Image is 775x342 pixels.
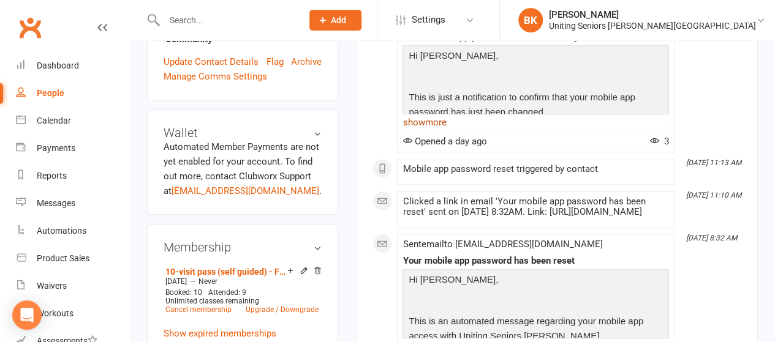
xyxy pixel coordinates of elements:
div: Messages [37,198,75,208]
span: Never [198,277,217,286]
button: Add [309,10,361,31]
a: Update Contact Details [164,54,259,69]
span: 3 [650,136,669,147]
a: Upgrade / Downgrade [246,305,319,314]
p: Hi [PERSON_NAME], [406,272,666,290]
div: BK [518,8,543,32]
a: People [16,80,129,107]
span: Add [331,15,346,25]
i: [DATE] 11:10 AM [686,191,741,199]
div: Automations [37,226,86,236]
a: Workouts [16,300,129,327]
a: Dashboard [16,52,129,80]
a: Cancel membership [165,305,232,314]
a: Product Sales [16,245,129,272]
span: Sent email to [EMAIL_ADDRESS][DOMAIN_NAME] [403,239,602,250]
a: Calendar [16,107,129,135]
div: Waivers [37,281,67,291]
a: Manage Comms Settings [164,69,267,84]
span: Unlimited classes remaining [165,297,259,305]
p: This is just a notification to confirm that your mobile app password has just been changed. [406,90,666,122]
span: Booked: 10 [165,288,202,297]
div: Mobile app password reset triggered by contact [403,164,669,174]
a: Waivers [16,272,129,300]
no-payment-system: Automated Member Payments are not yet enabled for your account. To find out more, contact Clubwor... [164,141,322,196]
div: People [37,88,64,98]
input: Search... [161,12,293,29]
h3: Wallet [164,126,322,139]
div: [PERSON_NAME] [549,9,756,20]
i: [DATE] 8:32 AM [686,234,737,242]
div: Your mobile app password has been reset [403,256,669,266]
div: Dashboard [37,61,79,70]
a: Clubworx [15,12,45,43]
a: Payments [16,135,129,162]
div: Clicked a link in email 'Your mobile app password has been reset' sent on [DATE] 8:32AM. Link: [U... [403,196,669,217]
div: Uniting Seniors [PERSON_NAME][GEOGRAPHIC_DATA] [549,20,756,31]
div: Reports [37,171,67,180]
a: show more [403,114,669,131]
p: Hi [PERSON_NAME], [406,48,666,66]
a: Messages [16,190,129,217]
a: 10-visit pass (self guided) - Funded (CHSP) [165,267,287,277]
i: [DATE] 11:13 AM [686,158,741,167]
a: Reports [16,162,129,190]
a: Archive [291,54,322,69]
div: Calendar [37,116,71,125]
a: Flag [267,54,284,69]
div: Open Intercom Messenger [12,300,42,330]
span: Attended: 9 [208,288,246,297]
a: Automations [16,217,129,245]
span: Opened a day ago [403,136,486,147]
div: Payments [37,143,75,153]
span: [DATE] [165,277,187,286]
div: Workouts [37,308,74,318]
a: [EMAIL_ADDRESS][DOMAIN_NAME] [172,185,319,196]
a: Show expired memberships [164,328,276,339]
div: — [162,277,322,286]
div: Product Sales [37,253,89,263]
h3: Membership [164,240,322,254]
span: Settings [412,6,445,34]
